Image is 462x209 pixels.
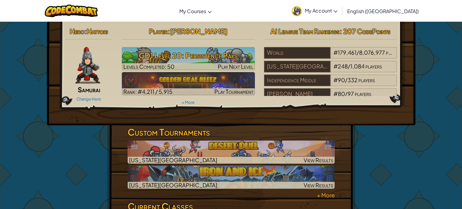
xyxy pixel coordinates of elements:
[128,141,335,164] a: [US_STATE][GEOGRAPHIC_DATA]View Results
[179,8,206,14] span: My Courses
[338,76,345,83] span: 90
[355,90,371,97] span: players
[292,6,302,16] img: avatar
[122,47,255,70] img: GD1 Level 20: Persistence Pays
[176,3,215,19] a: My Courses
[78,85,100,94] span: Samurai
[214,88,253,95] span: Play Tournament
[264,75,330,86] div: Independence Middle
[87,27,108,35] span: Hattori
[129,182,217,189] span: [US_STATE][GEOGRAPHIC_DATA]
[333,90,338,97] span: #
[128,125,335,139] h3: Custom Tournaments
[123,88,172,95] span: Rank: #4,211 / 5,915
[304,156,333,163] span: View Results
[76,97,101,101] a: Change Hero
[264,61,330,72] div: [US_STATE][GEOGRAPHIC_DATA]
[149,27,168,35] span: Player
[340,27,390,35] span: : 207 CodePoints
[305,7,337,14] span: My Account
[264,94,397,101] a: [PERSON_NAME]#80/97players
[122,72,255,95] img: Golden Goal
[129,156,217,163] span: [US_STATE][GEOGRAPHIC_DATA]
[70,27,84,35] span: Hero
[75,47,100,84] img: samurai.pose.png
[338,90,345,97] span: 80
[264,80,397,87] a: Independence Middle#90/332players
[264,88,330,100] div: [PERSON_NAME]
[182,100,195,105] a: + More
[344,3,422,19] a: English ([GEOGRAPHIC_DATA])
[128,166,335,189] img: Iron and Ice
[338,63,348,70] span: 248
[84,27,87,35] span: :
[348,63,350,70] span: /
[123,63,175,70] span: Levels Completed: 50
[170,27,227,35] span: [PERSON_NAME]
[304,182,333,189] span: View Results
[45,5,98,17] img: CodeCombat logo
[218,63,253,70] span: Play Next Level
[345,90,347,97] span: /
[347,90,354,97] span: 97
[264,47,330,59] div: World
[289,1,340,20] a: My Account
[365,63,382,70] span: players
[347,76,358,83] span: 332
[357,49,359,56] span: /
[264,53,397,60] a: World#179,461/8,076,977players
[128,166,335,189] a: [US_STATE][GEOGRAPHIC_DATA]View Results
[168,27,170,35] span: :
[347,8,419,14] span: English ([GEOGRAPHIC_DATA])
[122,72,255,95] a: Rank: #4,211 / 5,915Play Tournament
[350,63,365,70] span: 1,084
[122,49,255,62] h3: GD1 Level 20: Persistence Pays
[333,63,338,70] span: #
[359,49,385,56] span: 8,076,977
[122,47,255,70] a: Play Next Level
[358,76,375,83] span: players
[345,76,347,83] span: /
[386,49,402,56] span: players
[333,76,338,83] span: #
[264,67,397,74] a: [US_STATE][GEOGRAPHIC_DATA]#248/1,084players
[317,191,335,200] a: + More
[128,141,335,164] img: Desert Duel
[270,27,340,35] span: AI League Team Rankings
[338,49,357,56] span: 179,461
[333,49,338,56] span: #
